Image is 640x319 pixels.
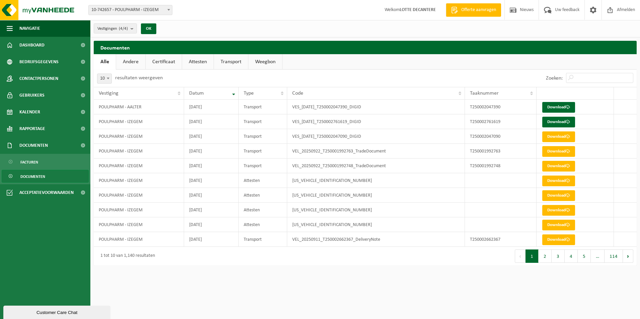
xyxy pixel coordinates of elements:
button: 5 [578,249,591,263]
span: … [591,249,605,263]
a: Download [542,146,575,157]
span: Documenten [19,137,48,154]
a: Download [542,234,575,245]
td: Attesten [239,217,287,232]
a: Download [542,205,575,216]
div: 1 tot 10 van 1,140 resultaten [97,250,155,262]
td: Attesten [239,203,287,217]
button: 114 [605,249,623,263]
td: [DATE] [184,129,239,144]
td: [US_VEHICLE_IDENTIFICATION_NUMBER] [287,173,465,188]
td: POULPHARM - IZEGEM [94,203,184,217]
h2: Documenten [94,41,637,54]
td: POULPHARM - IZEGEM [94,217,184,232]
td: Transport [239,144,287,158]
a: Download [542,131,575,142]
td: POULPHARM - IZEGEM [94,114,184,129]
button: Next [623,249,633,263]
td: POULPHARM - IZEGEM [94,144,184,158]
span: Navigatie [19,20,40,37]
td: POULPHARM - IZEGEM [94,188,184,203]
td: T250002662367 [465,232,537,247]
td: VES_[DATE]_T250002047390_DIGID [287,100,465,114]
td: [DATE] [184,173,239,188]
span: Gebruikers [19,87,45,104]
td: Attesten [239,188,287,203]
td: POULPHARM - IZEGEM [94,232,184,247]
span: Type [244,91,254,96]
td: POULPHARM - IZEGEM [94,129,184,144]
button: Previous [515,249,526,263]
td: VES_[DATE]_T250002761619_DIGID [287,114,465,129]
a: Andere [116,54,145,70]
td: [US_VEHICLE_IDENTIFICATION_NUMBER] [287,217,465,232]
td: Transport [239,100,287,114]
td: [US_VEHICLE_IDENTIFICATION_NUMBER] [287,188,465,203]
span: Vestiging [99,91,118,96]
span: Bedrijfsgegevens [19,54,59,70]
td: [DATE] [184,100,239,114]
span: Rapportage [19,120,45,137]
a: Offerte aanvragen [446,3,501,17]
label: Zoeken: [546,76,563,81]
span: Kalender [19,104,40,120]
td: [DATE] [184,114,239,129]
iframe: chat widget [3,304,112,319]
span: Datum [189,91,204,96]
span: Taaknummer [470,91,499,96]
button: 3 [552,249,565,263]
button: OK [141,23,156,34]
a: Facturen [2,155,89,168]
td: POULPHARM - AALTER [94,100,184,114]
a: Weegbon [248,54,282,70]
td: T250002761619 [465,114,537,129]
a: Attesten [182,54,214,70]
td: T250001992748 [465,158,537,173]
span: Documenten [20,170,45,183]
td: [DATE] [184,232,239,247]
td: VEL_20250922_T250001992763_TradeDocument [287,144,465,158]
td: Attesten [239,173,287,188]
td: [DATE] [184,188,239,203]
td: POULPHARM - IZEGEM [94,173,184,188]
button: 2 [539,249,552,263]
button: 4 [565,249,578,263]
td: T250002047390 [465,100,537,114]
td: [DATE] [184,158,239,173]
span: Vestigingen [97,24,128,34]
label: resultaten weergeven [115,75,163,81]
td: Transport [239,232,287,247]
button: Vestigingen(4/4) [94,23,137,33]
span: 10-742657 - POULPHARM - IZEGEM [88,5,172,15]
td: Transport [239,114,287,129]
a: Transport [214,54,248,70]
td: VEL_20250911_T250002662367_DeliveryNote [287,232,465,247]
a: Documenten [2,170,89,183]
td: [DATE] [184,203,239,217]
td: [DATE] [184,217,239,232]
span: Acceptatievoorwaarden [19,184,74,201]
count: (4/4) [119,26,128,31]
span: 10 [97,74,111,83]
td: [DATE] [184,144,239,158]
td: VES_[DATE]_T250002047090_DIGID [287,129,465,144]
a: Download [542,176,575,186]
td: VEL_20250922_T250001992748_TradeDocument [287,158,465,173]
span: Facturen [20,156,38,169]
td: T250002047090 [465,129,537,144]
span: 10 [97,74,112,84]
span: 10-742657 - POULPHARM - IZEGEM [89,5,172,15]
a: Download [542,220,575,230]
td: POULPHARM - IZEGEM [94,158,184,173]
a: Alle [94,54,116,70]
td: [US_VEHICLE_IDENTIFICATION_NUMBER] [287,203,465,217]
td: Transport [239,129,287,144]
a: Download [542,161,575,172]
a: Download [542,117,575,127]
span: Dashboard [19,37,45,54]
span: Offerte aanvragen [460,7,498,13]
a: Certificaat [146,54,182,70]
span: Code [292,91,303,96]
a: Download [542,102,575,113]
